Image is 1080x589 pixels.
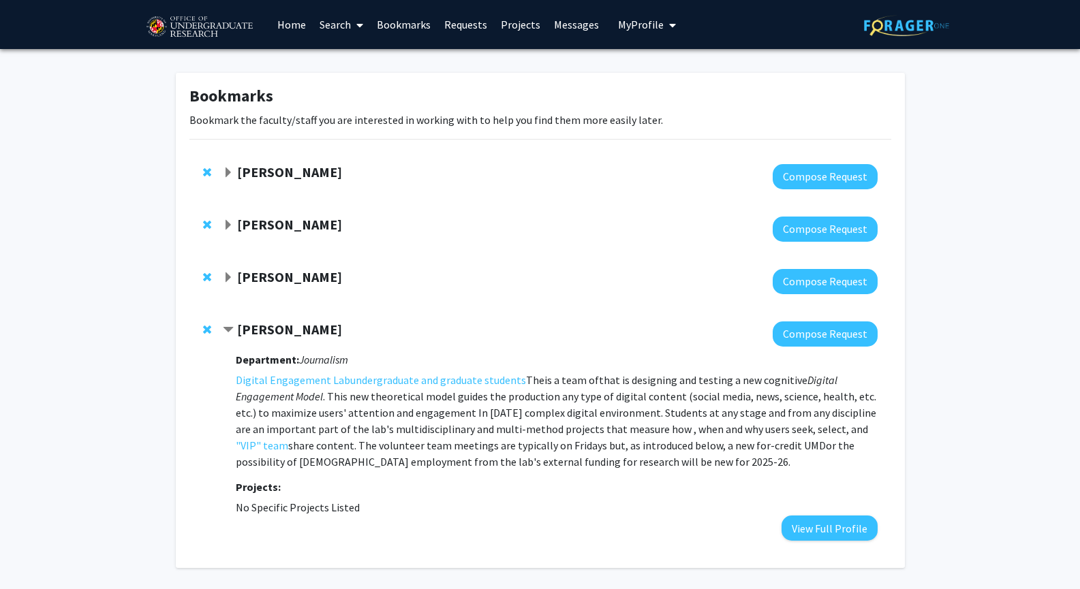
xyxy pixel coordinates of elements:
[223,325,234,336] span: Contract Ronald Yaros Bookmark
[236,372,350,388] a: Digital Engagement Lab
[223,220,234,231] span: Expand Jeremy Purcell Bookmark
[773,321,878,347] button: Compose Request to Ronald Yaros
[864,15,949,36] img: ForagerOne Logo
[236,373,876,468] span: The is a team of that is designing and testing a new cognitive . This new theoretical model guide...
[236,353,299,366] strong: Department:
[773,164,878,189] button: Compose Request to Ning Zeng
[189,112,891,128] p: Bookmark the faculty/staff you are interested in working with to help you find them more easily l...
[142,10,257,44] img: University of Maryland Logo
[237,216,342,233] strong: [PERSON_NAME]
[236,480,281,494] strong: Projects:
[203,324,211,335] span: Remove Ronald Yaros from bookmarks
[237,163,342,180] strong: [PERSON_NAME]
[618,18,664,31] span: My Profile
[203,167,211,178] span: Remove Ning Zeng from bookmarks
[782,515,878,541] button: View Full Profile
[299,353,348,366] i: Journalism
[494,1,547,48] a: Projects
[237,268,342,285] strong: [PERSON_NAME]
[236,437,288,453] a: "VIP" team
[773,217,878,242] button: Compose Request to Jeremy Purcell
[223,168,234,178] span: Expand Ning Zeng Bookmark
[223,272,234,283] span: Expand Hemendra Kumar Bookmark
[773,269,878,294] button: Compose Request to Hemendra Kumar
[271,1,313,48] a: Home
[189,86,891,106] h1: Bookmarks
[203,272,211,283] span: Remove Hemendra Kumar from bookmarks
[203,219,211,230] span: Remove Jeremy Purcell from bookmarks
[547,1,606,48] a: Messages
[370,1,437,48] a: Bookmarks
[237,321,342,338] strong: [PERSON_NAME]
[236,373,837,403] em: Digital Engagement Model
[437,1,494,48] a: Requests
[236,500,360,514] span: No Specific Projects Listed
[313,1,370,48] a: Search
[350,372,526,388] a: undergraduate and graduate students
[10,528,58,579] iframe: Chat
